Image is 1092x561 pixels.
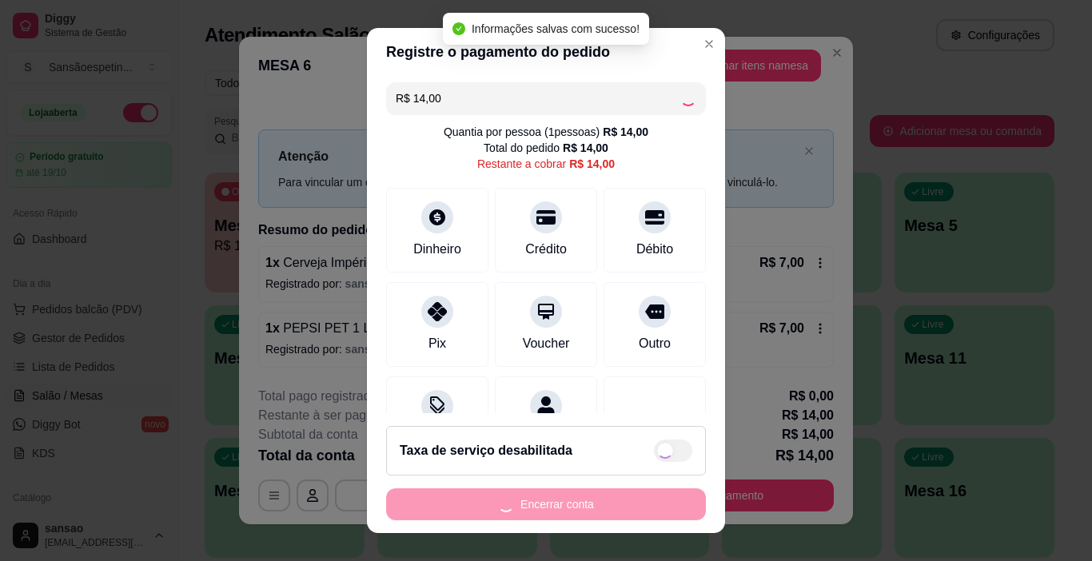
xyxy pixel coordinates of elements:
[396,82,680,114] input: Ex.: hambúrguer de cordeiro
[400,441,572,460] h2: Taxa de serviço desabilitada
[367,28,725,76] header: Registre o pagamento do pedido
[413,240,461,259] div: Dinheiro
[484,140,608,156] div: Total do pedido
[428,334,446,353] div: Pix
[523,334,570,353] div: Voucher
[636,240,673,259] div: Débito
[603,124,648,140] div: R$ 14,00
[639,334,671,353] div: Outro
[444,124,648,140] div: Quantia por pessoa ( 1 pessoas)
[477,156,615,172] div: Restante a cobrar
[696,31,722,57] button: Close
[452,22,465,35] span: check-circle
[569,156,615,172] div: R$ 14,00
[525,240,567,259] div: Crédito
[472,22,640,35] span: Informações salvas com sucesso!
[680,90,696,106] div: Loading
[563,140,608,156] div: R$ 14,00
